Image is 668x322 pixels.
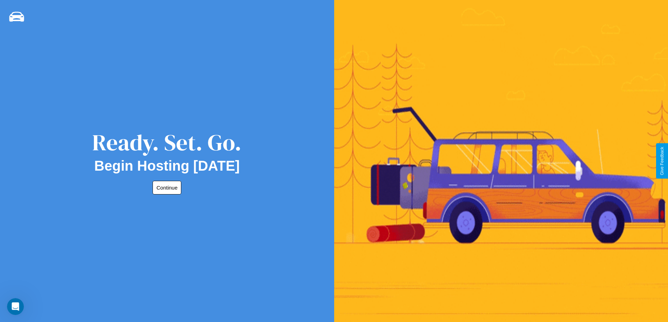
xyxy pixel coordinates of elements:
div: Give Feedback [660,147,664,175]
iframe: Intercom live chat [7,298,24,315]
button: Continue [153,181,181,194]
div: Ready. Set. Go. [92,127,242,158]
h2: Begin Hosting [DATE] [94,158,240,174]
